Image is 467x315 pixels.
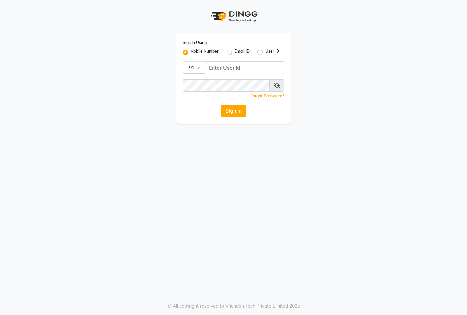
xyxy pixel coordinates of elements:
[183,40,208,46] label: Sign In Using:
[205,61,284,74] input: Username
[190,48,219,56] label: Mobile Number
[250,93,284,98] a: Forgot Password?
[265,48,279,56] label: User ID
[207,7,260,26] img: logo1.svg
[234,48,250,56] label: Email ID
[183,79,270,92] input: Username
[221,105,246,117] button: Sign In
